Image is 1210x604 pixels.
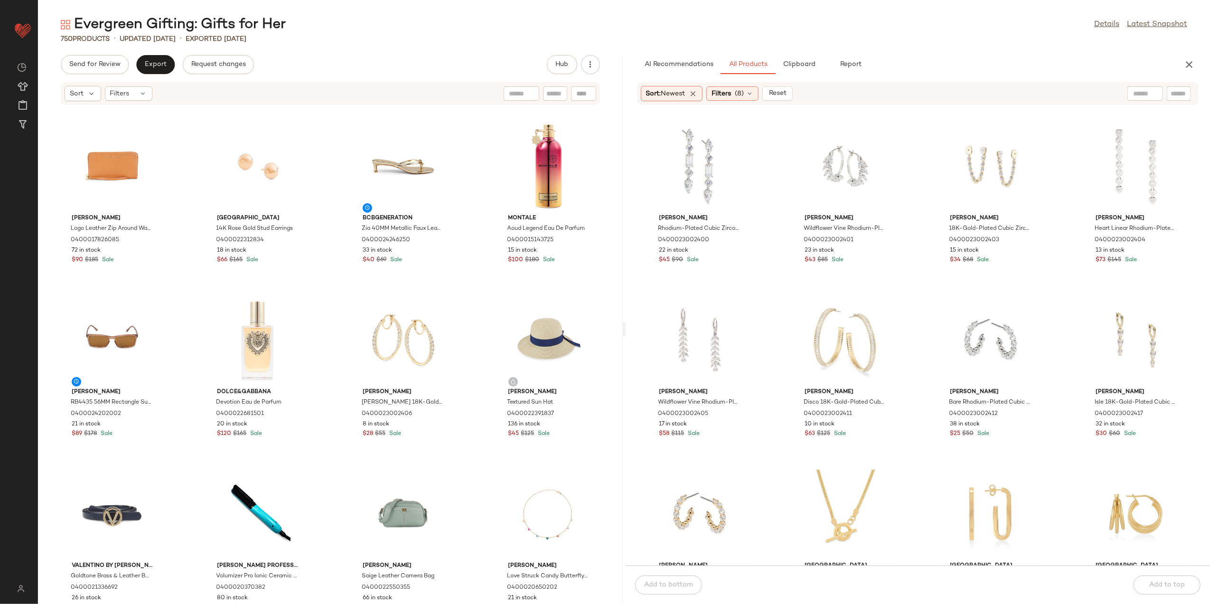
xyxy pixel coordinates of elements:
span: [PERSON_NAME] [72,388,152,396]
span: $185 [85,256,98,264]
span: Sale [542,257,555,263]
span: Sort: [646,89,685,99]
span: [GEOGRAPHIC_DATA] [805,562,885,570]
span: Reset [769,90,787,97]
span: 72 in stock [72,246,101,255]
span: 26 in stock [72,594,101,603]
span: Volumizer Pro Ionic Ceramic Comb Plated Heated Brush [216,572,297,581]
span: 0400024246250 [362,236,410,245]
span: Isle 18K-Gold-Plated Cubic Zirconia Pear Drop Hoop Earrings [1095,398,1175,407]
button: Export [136,55,175,74]
span: 17 in stock [659,420,687,429]
span: 15 in stock [950,246,979,255]
img: 0400023002403 [943,122,1039,210]
span: $25 [950,430,961,438]
span: Textured Sun Hat [507,398,553,407]
span: Love Struck Candy Butterfly 14K Gold Vermeil & Enamel Station Necklace [507,572,588,581]
span: 0400022391837 [507,410,554,418]
span: [PERSON_NAME] [805,388,885,396]
span: Saige Leather Camera Bag [362,572,434,581]
span: • [113,33,116,45]
span: Rhodium-Plated Cubic Zirconia Multi Linear Earrings [658,225,739,233]
span: $165 [234,430,247,438]
span: 0400022681501 [216,410,264,418]
span: $63 [805,430,815,438]
span: $58 [659,430,670,438]
span: $43 [805,256,816,264]
span: Sale [245,257,259,263]
img: 0400024202002_TRANSPARENTBROWN [64,296,160,384]
span: 0400023002406 [362,410,412,418]
span: Send for Review [69,61,121,68]
span: $85 [817,256,828,264]
img: 0400022312834_ROSEGOLD [210,122,306,210]
img: 0400023002412 [943,296,1039,384]
span: 0400020370382 [216,584,266,592]
span: $145 [1107,256,1121,264]
span: [GEOGRAPHIC_DATA] [1096,562,1176,570]
img: 0400023002418 [652,470,748,558]
img: heart_red.DM2ytmEG.svg [13,21,32,40]
span: Sale [830,257,844,263]
span: 18 in stock [217,246,247,255]
span: 0400023002404 [1095,236,1145,245]
span: 13 in stock [1096,246,1125,255]
span: 0400022312834 [216,236,264,245]
span: 0400021336692 [71,584,118,592]
span: 0400017826085 [71,236,119,245]
span: $45 [659,256,670,264]
span: [GEOGRAPHIC_DATA] [217,214,298,223]
span: Sale [1122,431,1136,437]
img: 0400023002400 [652,122,748,210]
span: $40 [363,256,375,264]
span: [PERSON_NAME] [659,388,740,396]
button: Request changes [183,55,254,74]
span: $180 [525,256,540,264]
span: Sale [249,431,263,437]
img: 0400022391837_TANNAVY [501,296,597,384]
span: Sale [536,431,550,437]
span: 66 in stock [363,594,392,603]
span: 18K-Gold-Plated Cubic Zirconia Front-Back Earrings [949,225,1030,233]
img: 0400022550355_LIGHTGREEN [355,470,451,558]
span: Devotion Eau de Parfum [216,398,282,407]
span: 22 in stock [659,246,689,255]
span: [PERSON_NAME] [72,214,152,223]
span: Report [839,61,861,68]
span: $89 [72,430,82,438]
span: 21 in stock [508,594,537,603]
span: 0400023002403 [949,236,1000,245]
span: Logo Leather Zip Around Wallet [71,225,151,233]
span: 20 in stock [217,420,248,429]
span: $115 [672,430,685,438]
a: Details [1094,19,1119,30]
span: Export [144,61,167,68]
span: Sale [388,257,402,263]
span: $66 [217,256,228,264]
img: 0400021336692_INKBLUE [64,470,160,558]
span: $73 [1096,256,1106,264]
span: Sale [832,431,846,437]
span: Bare Rhodium-Plated Cubic Zirconia Small Hoop Earrings [949,398,1030,407]
img: svg%3e [510,379,516,385]
span: Filters [110,89,130,99]
span: AI Recommendations [644,61,713,68]
span: 15 in stock [508,246,537,255]
img: 0400024246250_GOLD [355,122,451,210]
span: $178 [84,430,97,438]
span: $45 [508,430,519,438]
span: 38 in stock [950,420,980,429]
span: Sale [686,431,700,437]
span: Heart Linear Rhodium-Plated Cubic Zirconia Earrings [1095,225,1175,233]
img: svg%3e [17,63,27,72]
span: • [179,33,182,45]
img: 0400022619537 [1088,470,1184,558]
span: 14K Rose Gold Stud Earrings [216,225,293,233]
span: 23 in stock [805,246,834,255]
span: RB4435 56MM Rectangle Sunglasses [71,398,151,407]
span: All Products [728,61,767,68]
span: Wildflower Vine Rhodium-Plated Cubic Zirconia Earrings [658,398,739,407]
span: Sale [685,257,699,263]
span: Zia 40MM Metallic Faux Leather Kitten-Heel Sandals [362,225,442,233]
span: $90 [672,256,684,264]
